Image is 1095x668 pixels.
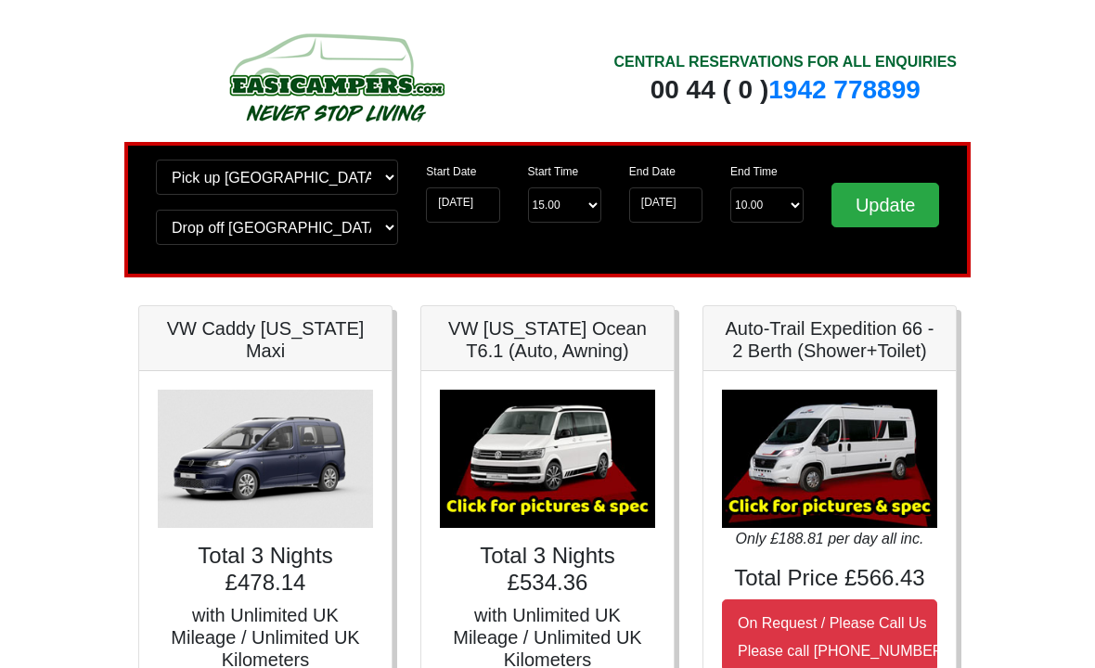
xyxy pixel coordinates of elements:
[440,543,655,597] h4: Total 3 Nights £534.36
[528,163,579,180] label: Start Time
[831,183,939,227] input: Update
[440,390,655,528] img: VW California Ocean T6.1 (Auto, Awning)
[158,543,373,597] h4: Total 3 Nights £478.14
[440,317,655,362] h5: VW [US_STATE] Ocean T6.1 (Auto, Awning)
[722,390,937,528] img: Auto-Trail Expedition 66 - 2 Berth (Shower+Toilet)
[730,163,778,180] label: End Time
[613,51,957,73] div: CENTRAL RESERVATIONS FOR ALL ENQUIRIES
[722,565,937,592] h4: Total Price £566.43
[768,75,921,104] a: 1942 778899
[629,187,702,223] input: Return Date
[722,317,937,362] h5: Auto-Trail Expedition 66 - 2 Berth (Shower+Toilet)
[738,615,947,659] small: On Request / Please Call Us Please call [PHONE_NUMBER]
[426,163,476,180] label: Start Date
[736,531,924,546] i: Only £188.81 per day all inc.
[426,187,499,223] input: Start Date
[613,73,957,107] div: 00 44 ( 0 )
[629,163,676,180] label: End Date
[158,317,373,362] h5: VW Caddy [US_STATE] Maxi
[158,390,373,528] img: VW Caddy California Maxi
[160,26,512,128] img: campers-checkout-logo.png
